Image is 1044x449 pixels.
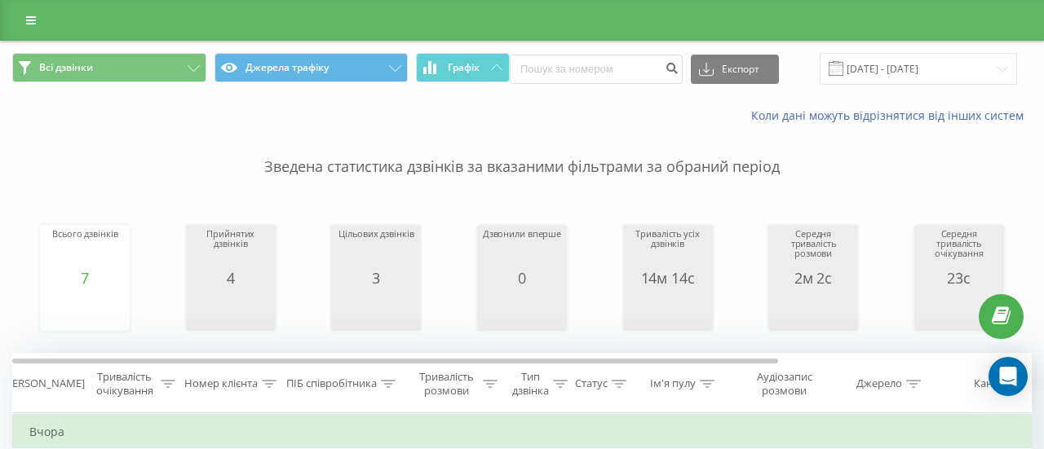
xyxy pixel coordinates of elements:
[856,377,902,391] div: Джерело
[691,55,779,84] button: Експорт
[483,270,561,286] div: 0
[39,61,93,74] span: Всі дзвінки
[52,229,117,270] div: Всього дзвінків
[772,270,854,286] div: 2м 2с
[338,229,414,270] div: Цільових дзвінків
[448,62,480,73] span: Графік
[215,53,409,82] button: Джерела трафіку
[918,229,1000,270] div: Середня тривалість очікування
[416,53,510,82] button: Графік
[512,370,549,398] div: Тип дзвінка
[575,377,608,391] div: Статус
[338,270,414,286] div: 3
[2,377,85,391] div: [PERSON_NAME]
[286,377,377,391] div: ПІБ співробітника
[12,53,206,82] button: Всі дзвінки
[989,357,1028,396] div: Open Intercom Messenger
[414,370,479,398] div: Тривалість розмови
[483,229,561,270] div: Дзвонили вперше
[974,377,1004,391] div: Канал
[627,270,709,286] div: 14м 14с
[918,270,1000,286] div: 23с
[772,229,854,270] div: Середня тривалість розмови
[190,270,272,286] div: 4
[184,377,258,391] div: Номер клієнта
[751,108,1032,123] a: Коли дані можуть відрізнятися вiд інших систем
[627,229,709,270] div: Тривалість усіх дзвінків
[52,270,117,286] div: 7
[92,370,157,398] div: Тривалість очікування
[745,370,824,398] div: Аудіозапис розмови
[12,124,1032,178] p: Зведена статистика дзвінків за вказаними фільтрами за обраний період
[510,55,683,84] input: Пошук за номером
[650,377,696,391] div: Ім'я пулу
[190,229,272,270] div: Прийнятих дзвінків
